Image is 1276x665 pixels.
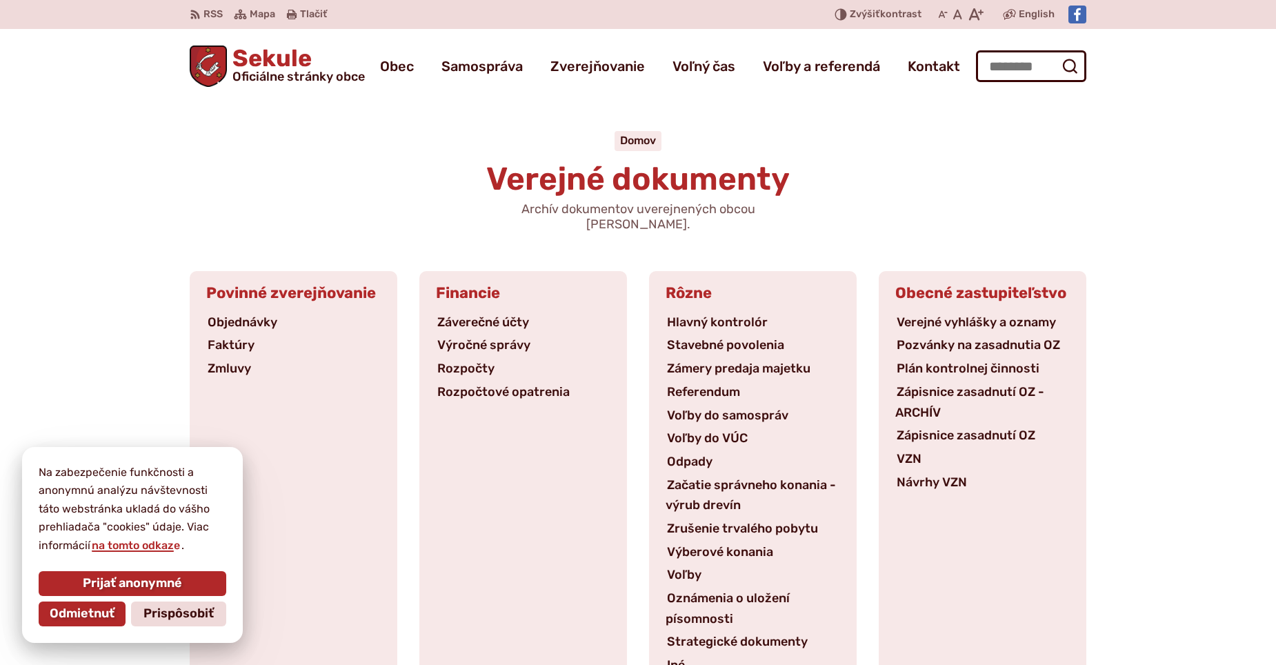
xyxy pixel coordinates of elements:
[190,46,227,87] img: Prejsť na domovskú stránku
[672,47,735,86] a: Voľný čas
[666,544,775,559] a: Výberové konania
[227,47,365,83] span: Sekule
[908,47,960,86] a: Kontakt
[666,361,812,376] a: Zámery predaja majetku
[666,590,790,626] a: Oznámenia o uložení písomnosti
[441,47,523,86] a: Samospráva
[666,337,786,353] a: Stavebné povolenia
[895,451,923,466] a: VZN
[1016,6,1057,23] a: English
[666,477,836,513] a: Začatie správneho konania - výrub drevín
[1068,6,1086,23] img: Prejsť na Facebook stránku
[143,606,214,622] span: Prispôsobiť
[436,361,496,376] a: Rozpočty
[90,539,181,552] a: na tomto odkaze
[190,46,365,87] a: Logo Sekule, prejsť na domovskú stránku.
[50,606,114,622] span: Odmietnuť
[232,70,365,83] span: Oficiálne stránky obce
[666,315,769,330] a: Hlavný kontrolór
[850,9,921,21] span: kontrast
[666,454,714,469] a: Odpady
[39,464,226,555] p: Na zabezpečenie funkčnosti a anonymnú analýzu návštevnosti táto webstránka ukladá do vášho prehli...
[895,361,1041,376] a: Plán kontrolnej činnosti
[763,47,880,86] a: Voľby a referendá
[190,271,397,312] h3: Povinné zverejňovanie
[895,428,1037,443] a: Zápisnice zasadnutí OZ
[436,384,571,399] a: Rozpočtové opatrenia
[300,9,327,21] span: Tlačiť
[250,6,275,23] span: Mapa
[39,571,226,596] button: Prijať anonymné
[666,634,809,649] a: Strategické dokumenty
[895,315,1057,330] a: Verejné vyhlášky a oznamy
[620,134,656,147] a: Domov
[666,408,790,423] a: Voľby do samospráv
[436,315,530,330] a: Záverečné účty
[83,576,182,591] span: Prijať anonymné
[380,47,414,86] a: Obec
[436,337,532,353] a: Výročné správy
[206,361,252,376] a: Zmluvy
[649,271,857,312] h3: Rôzne
[39,602,126,626] button: Odmietnuť
[206,337,256,353] a: Faktúry
[419,271,627,312] h3: Financie
[550,47,645,86] a: Zverejňovanie
[850,8,880,20] span: Zvýšiť
[895,337,1061,353] a: Pozvánky na zasadnutia OZ
[666,384,741,399] a: Referendum
[472,202,804,232] p: Archív dokumentov uverejnených obcou [PERSON_NAME].
[131,602,226,626] button: Prispôsobiť
[895,384,1044,420] a: Zápisnice zasadnutí OZ - ARCHÍV
[666,567,703,582] a: Voľby
[895,475,968,490] a: Návrhy VZN
[666,521,819,536] a: Zrušenie trvalého pobytu
[203,6,223,23] span: RSS
[486,160,790,198] span: Verejné dokumenty
[666,430,749,446] a: Voľby do VÚC
[206,315,279,330] a: Objednávky
[1019,6,1055,23] span: English
[879,271,1086,312] h3: Obecné zastupiteľstvo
